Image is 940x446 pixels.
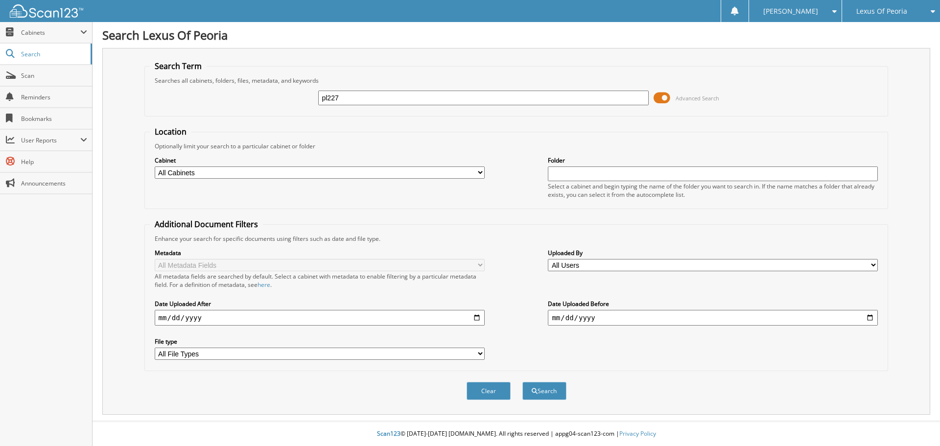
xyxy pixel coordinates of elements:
div: Enhance your search for specific documents using filters such as date and file type. [150,235,883,243]
h1: Search Lexus Of Peoria [102,27,930,43]
span: Advanced Search [676,94,719,102]
div: © [DATE]-[DATE] [DOMAIN_NAME]. All rights reserved | appg04-scan123-com | [93,422,940,446]
iframe: Chat Widget [891,399,940,446]
span: Scan [21,71,87,80]
span: Scan123 [377,429,400,438]
span: User Reports [21,136,80,144]
button: Clear [467,382,511,400]
legend: Search Term [150,61,207,71]
legend: Additional Document Filters [150,219,263,230]
a: Privacy Policy [619,429,656,438]
div: Optionally limit your search to a particular cabinet or folder [150,142,883,150]
label: Date Uploaded Before [548,300,878,308]
label: File type [155,337,485,346]
img: scan123-logo-white.svg [10,4,83,18]
button: Search [522,382,566,400]
span: Search [21,50,86,58]
div: All metadata fields are searched by default. Select a cabinet with metadata to enable filtering b... [155,272,485,289]
label: Metadata [155,249,485,257]
label: Uploaded By [548,249,878,257]
input: end [548,310,878,326]
span: Bookmarks [21,115,87,123]
span: Cabinets [21,28,80,37]
label: Date Uploaded After [155,300,485,308]
label: Cabinet [155,156,485,164]
span: Announcements [21,179,87,188]
a: here [258,281,270,289]
input: start [155,310,485,326]
legend: Location [150,126,191,137]
div: Searches all cabinets, folders, files, metadata, and keywords [150,76,883,85]
div: Select a cabinet and begin typing the name of the folder you want to search in. If the name match... [548,182,878,199]
span: Reminders [21,93,87,101]
label: Folder [548,156,878,164]
span: Help [21,158,87,166]
span: [PERSON_NAME] [763,8,818,14]
span: Lexus Of Peoria [856,8,907,14]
